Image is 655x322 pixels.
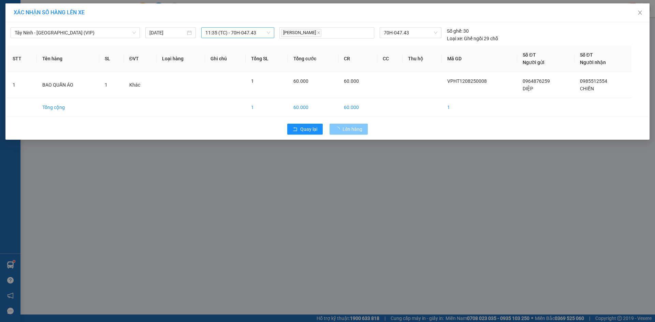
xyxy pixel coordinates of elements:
[447,27,462,35] span: Số ghế:
[288,98,338,117] td: 60.000
[343,125,362,133] span: Lên hàng
[149,29,186,36] input: 12/08/2025
[523,52,536,58] span: Số ĐT
[335,127,343,132] span: loading
[246,46,288,72] th: Tổng SL
[447,35,463,42] span: Loại xe:
[157,46,205,72] th: Loại hàng
[205,28,270,38] span: 11:35 (TC) - 70H-047.43
[37,72,100,98] td: BAO QUẦN ÁO
[251,78,254,84] span: 1
[288,46,338,72] th: Tổng cước
[99,46,124,72] th: SL
[580,52,593,58] span: Số ĐT
[523,78,550,84] span: 0964876259
[37,98,100,117] td: Tổng cộng
[300,125,317,133] span: Quay lại
[9,9,43,43] img: logo.jpg
[447,78,487,84] span: VPHT1208250008
[246,98,288,117] td: 1
[7,72,37,98] td: 1
[124,72,157,98] td: Khác
[580,60,606,65] span: Người nhận
[344,78,359,84] span: 60.000
[630,3,650,22] button: Close
[105,82,107,88] span: 1
[442,98,517,117] td: 1
[447,35,498,42] div: Ghế ngồi 29 chỗ
[317,31,320,34] span: close
[447,27,469,35] div: 30
[403,46,442,72] th: Thu hộ
[64,17,285,25] li: [STREET_ADDRESS][PERSON_NAME]. [GEOGRAPHIC_DATA], Tỉnh [GEOGRAPHIC_DATA]
[580,86,594,91] span: CHIẾN
[205,46,246,72] th: Ghi chú
[377,46,403,72] th: CC
[15,28,136,38] span: Tây Ninh - Sài Gòn (VIP)
[293,127,297,132] span: rollback
[124,46,157,72] th: ĐVT
[384,28,437,38] span: 70H-047.43
[637,10,643,15] span: close
[7,46,37,72] th: STT
[37,46,100,72] th: Tên hàng
[330,124,368,135] button: Lên hàng
[338,46,377,72] th: CR
[14,9,85,16] span: XÁC NHẬN SỐ HÀNG LÊN XE
[9,49,102,72] b: GỬI : PV [GEOGRAPHIC_DATA]
[580,78,607,84] span: 0985512554
[338,98,377,117] td: 60.000
[523,86,533,91] span: DIỆP
[293,78,308,84] span: 60.000
[523,60,544,65] span: Người gửi
[281,29,321,37] span: [PERSON_NAME]
[64,25,285,34] li: Hotline: 1900 8153
[287,124,323,135] button: rollbackQuay lại
[442,46,517,72] th: Mã GD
